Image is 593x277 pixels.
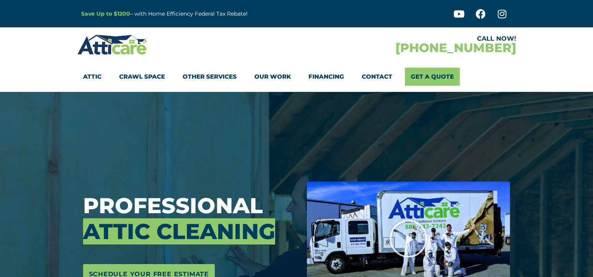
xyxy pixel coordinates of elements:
[83,68,510,86] nav: Menu
[83,218,275,245] span: Attic Cleaning
[119,68,165,86] a: Crawl Space
[308,68,344,86] a: Financing
[81,10,130,17] a: Save Up to $1200
[362,68,392,86] a: Contact
[83,193,296,245] h3: Professional
[83,68,102,86] a: Attic
[389,219,428,258] div: Play Video
[297,36,516,42] div: CALL NOW!
[405,68,460,86] a: Get A Quote
[183,68,237,86] a: Other Services
[254,68,291,86] a: Our Work
[81,9,335,18] p: – with Home Efficiency Federal Tax Rebate!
